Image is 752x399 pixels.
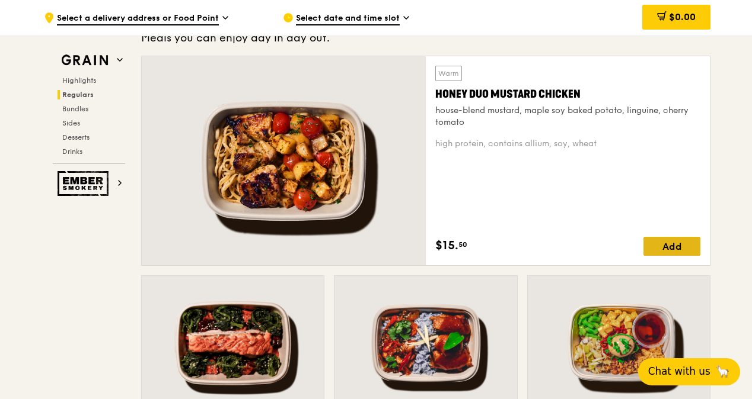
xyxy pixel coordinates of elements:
[435,138,700,150] div: high protein, contains allium, soy, wheat
[62,105,88,113] span: Bundles
[643,237,700,256] div: Add
[62,147,82,156] span: Drinks
[669,11,696,22] span: $0.00
[62,119,80,127] span: Sides
[458,240,467,249] span: 50
[435,237,458,255] span: $15.
[62,133,90,141] span: Desserts
[62,91,94,99] span: Regulars
[58,171,112,196] img: Ember Smokery web logo
[62,76,96,85] span: Highlights
[296,12,400,25] span: Select date and time slot
[58,50,112,71] img: Grain web logo
[638,358,740,385] button: Chat with us🦙
[715,364,730,379] span: 🦙
[141,30,710,46] div: Meals you can enjoy day in day out.
[435,105,700,128] div: house-blend mustard, maple soy baked potato, linguine, cherry tomato
[57,12,219,25] span: Select a delivery address or Food Point
[435,86,700,102] div: Honey Duo Mustard Chicken
[435,66,462,81] div: Warm
[648,364,710,379] span: Chat with us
